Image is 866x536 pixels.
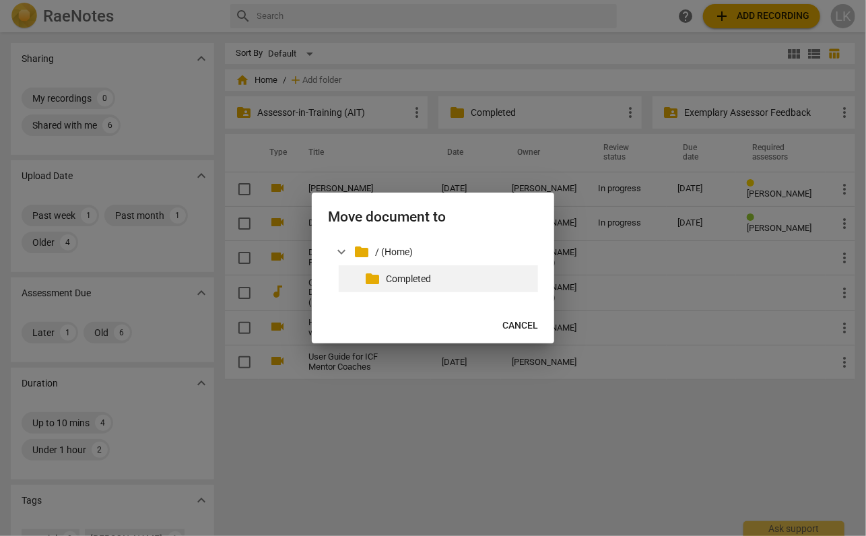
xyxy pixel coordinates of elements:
span: folder [364,271,380,287]
span: Cancel [502,319,538,333]
button: Cancel [492,314,549,338]
p: Completed [386,272,533,286]
h2: Move document to [328,209,538,226]
span: expand_more [333,244,349,260]
p: / (Home) [375,245,533,259]
span: folder [354,244,370,260]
